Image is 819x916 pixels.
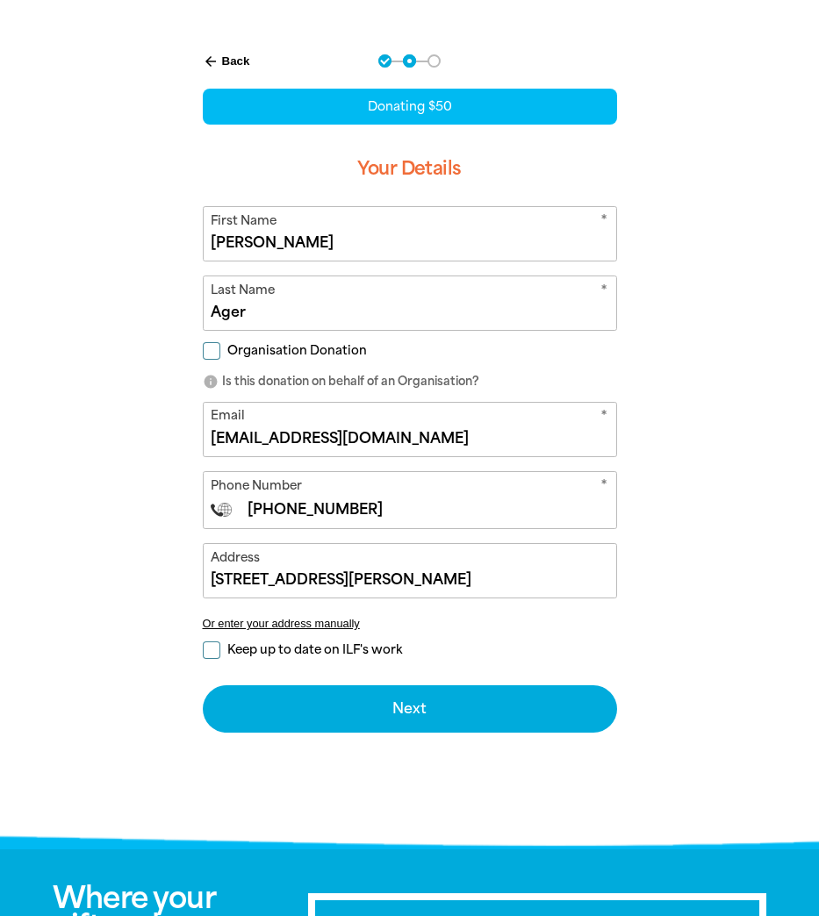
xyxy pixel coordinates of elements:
[203,641,220,659] input: Keep up to date on ILF's work
[600,476,607,498] i: Required
[227,342,367,359] span: Organisation Donation
[403,54,416,68] button: Navigate to step 2 of 3 to enter your details
[203,89,617,125] div: Donating $50
[227,641,402,658] span: Keep up to date on ILF's work
[203,685,617,733] button: Next
[203,142,617,195] h3: Your Details
[427,54,441,68] button: Navigate to step 3 of 3 to enter your payment details
[203,374,219,390] i: info
[196,47,257,76] button: Back
[203,342,220,360] input: Organisation Donation
[203,617,617,630] button: Or enter your address manually
[378,54,392,68] button: Navigate to step 1 of 3 to enter your donation amount
[203,54,219,69] i: arrow_back
[203,373,617,390] p: Is this donation on behalf of an Organisation?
